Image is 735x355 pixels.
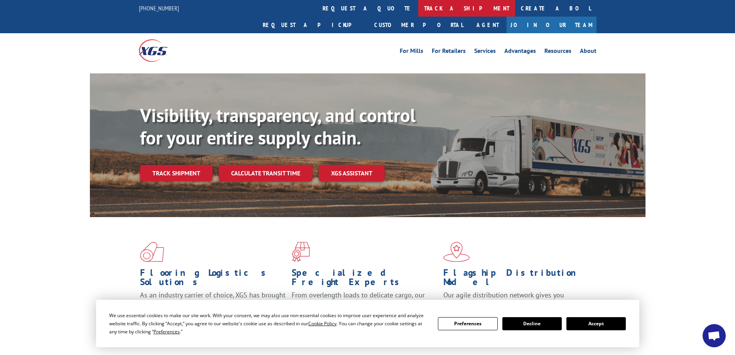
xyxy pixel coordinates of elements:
[400,48,423,56] a: For Mills
[703,324,726,347] div: Open chat
[566,317,626,330] button: Accept
[443,242,470,262] img: xgs-icon-flagship-distribution-model-red
[443,290,585,309] span: Our agile distribution network gives you nationwide inventory management on demand.
[219,165,313,182] a: Calculate transit time
[507,17,596,33] a: Join Our Team
[139,4,179,12] a: [PHONE_NUMBER]
[438,317,497,330] button: Preferences
[96,300,639,347] div: Cookie Consent Prompt
[319,165,385,182] a: XGS ASSISTANT
[257,17,368,33] a: Request a pickup
[140,242,164,262] img: xgs-icon-total-supply-chain-intelligence-red
[474,48,496,56] a: Services
[109,311,429,336] div: We use essential cookies to make our site work. With your consent, we may also use non-essential ...
[432,48,466,56] a: For Retailers
[544,48,571,56] a: Resources
[292,268,438,290] h1: Specialized Freight Experts
[140,165,213,181] a: Track shipment
[443,268,589,290] h1: Flagship Distribution Model
[502,317,562,330] button: Decline
[140,103,416,149] b: Visibility, transparency, and control for your entire supply chain.
[469,17,507,33] a: Agent
[154,328,180,335] span: Preferences
[308,320,336,327] span: Cookie Policy
[504,48,536,56] a: Advantages
[368,17,469,33] a: Customer Portal
[140,290,286,318] span: As an industry carrier of choice, XGS has brought innovation and dedication to flooring logistics...
[292,242,310,262] img: xgs-icon-focused-on-flooring-red
[580,48,596,56] a: About
[140,268,286,290] h1: Flooring Logistics Solutions
[292,290,438,325] p: From overlength loads to delicate cargo, our experienced staff knows the best way to move your fr...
